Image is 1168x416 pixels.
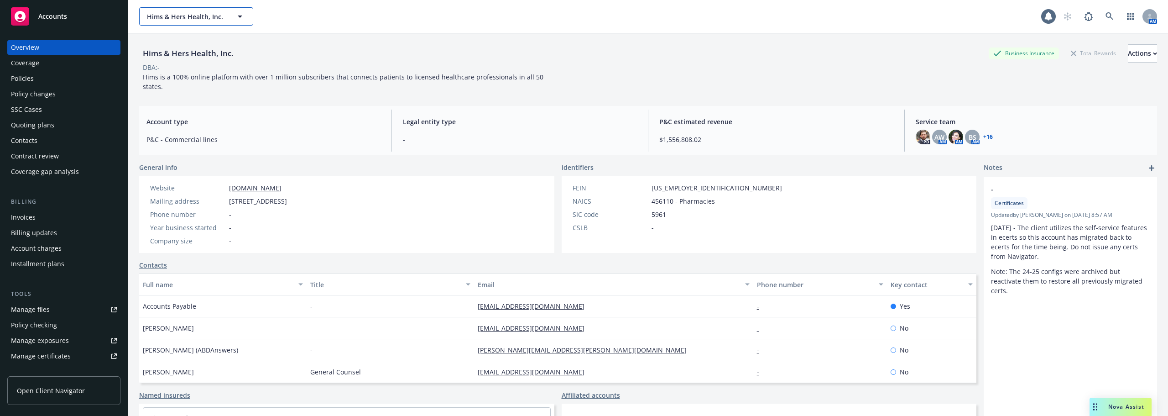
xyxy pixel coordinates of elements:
[229,236,231,246] span: -
[478,346,694,354] a: [PERSON_NAME][EMAIL_ADDRESS][PERSON_NAME][DOMAIN_NAME]
[11,349,71,363] div: Manage certificates
[310,367,361,377] span: General Counsel
[757,324,766,332] a: -
[478,368,592,376] a: [EMAIL_ADDRESS][DOMAIN_NAME]
[7,40,120,55] a: Overview
[887,274,976,295] button: Key contact
[757,280,874,290] div: Phone number
[17,386,85,395] span: Open Client Navigator
[995,199,1024,207] span: Certificates
[147,12,226,21] span: Hims & Hers Health, Inc.
[7,364,120,379] a: Manage claims
[757,302,766,311] a: -
[11,133,37,148] div: Contacts
[652,183,782,193] span: [US_EMPLOYER_IDENTIFICATION_NUMBER]
[1128,44,1157,63] button: Actions
[7,241,120,256] a: Account charges
[7,318,120,332] a: Policy checking
[1090,398,1101,416] div: Drag to move
[139,7,253,26] button: Hims & Hers Health, Inc.
[659,117,893,126] span: P&C estimated revenue
[7,290,120,299] div: Tools
[139,390,190,400] a: Named insureds
[983,134,993,140] a: +16
[652,223,654,232] span: -
[11,118,54,132] div: Quoting plans
[7,102,120,117] a: SSC Cases
[139,274,307,295] button: Full name
[891,280,963,290] div: Key contact
[1108,403,1144,411] span: Nova Assist
[1146,163,1157,174] a: add
[753,274,887,295] button: Phone number
[146,117,381,126] span: Account type
[562,163,594,172] span: Identifiers
[229,184,282,192] a: [DOMAIN_NAME]
[573,196,648,206] div: NAICS
[934,132,944,142] span: AW
[146,135,381,144] span: P&C - Commercial lines
[11,102,42,117] div: SSC Cases
[478,324,592,332] a: [EMAIL_ADDRESS][DOMAIN_NAME]
[7,257,120,271] a: Installment plans
[150,196,225,206] div: Mailing address
[1121,7,1140,26] a: Switch app
[991,211,1150,219] span: Updated by [PERSON_NAME] on [DATE] 8:57 AM
[7,197,120,206] div: Billing
[1100,7,1119,26] a: Search
[652,196,715,206] span: 456110 - Pharmacies
[900,367,908,377] span: No
[474,274,753,295] button: Email
[139,47,237,59] div: Hims & Hers Health, Inc.
[139,163,177,172] span: General info
[7,118,120,132] a: Quoting plans
[11,71,34,86] div: Policies
[1128,45,1157,62] div: Actions
[150,210,225,219] div: Phone number
[11,302,50,317] div: Manage files
[949,130,963,144] img: photo
[310,301,313,311] span: -
[7,226,120,240] a: Billing updates
[143,323,194,333] span: [PERSON_NAME]
[562,390,620,400] a: Affiliated accounts
[403,135,637,144] span: -
[757,346,766,354] a: -
[984,177,1157,303] div: -CertificatesUpdatedby [PERSON_NAME] on [DATE] 8:57 AM[DATE] - The client utilizes the self-servi...
[7,56,120,70] a: Coverage
[659,135,893,144] span: $1,556,808.02
[7,349,120,363] a: Manage certificates
[11,364,57,379] div: Manage claims
[573,223,648,232] div: CSLB
[11,164,79,179] div: Coverage gap analysis
[38,13,67,20] span: Accounts
[7,210,120,225] a: Invoices
[1066,47,1121,59] div: Total Rewards
[984,163,1002,174] span: Notes
[11,87,56,101] div: Policy changes
[143,301,196,311] span: Accounts Payable
[573,183,648,193] div: FEIN
[143,73,545,91] span: Hims is a 100% online platform with over 1 million subscribers that connects patients to licensed...
[478,302,592,311] a: [EMAIL_ADDRESS][DOMAIN_NAME]
[7,333,120,348] span: Manage exposures
[11,210,36,225] div: Invoices
[7,87,120,101] a: Policy changes
[991,184,1126,194] span: -
[11,241,62,256] div: Account charges
[916,117,1150,126] span: Service team
[310,323,313,333] span: -
[307,274,474,295] button: Title
[7,164,120,179] a: Coverage gap analysis
[991,267,1150,295] p: Note: The 24-25 configs were archived but reactivate them to restore all previously migrated certs.
[143,63,160,72] div: DBA: -
[652,210,666,219] span: 5961
[1090,398,1152,416] button: Nova Assist
[11,333,69,348] div: Manage exposures
[478,280,740,290] div: Email
[229,196,287,206] span: [STREET_ADDRESS]
[991,223,1150,261] p: [DATE] - The client utilizes the self-service features in ecerts so this account has migrated bac...
[11,56,39,70] div: Coverage
[7,4,120,29] a: Accounts
[310,345,313,355] span: -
